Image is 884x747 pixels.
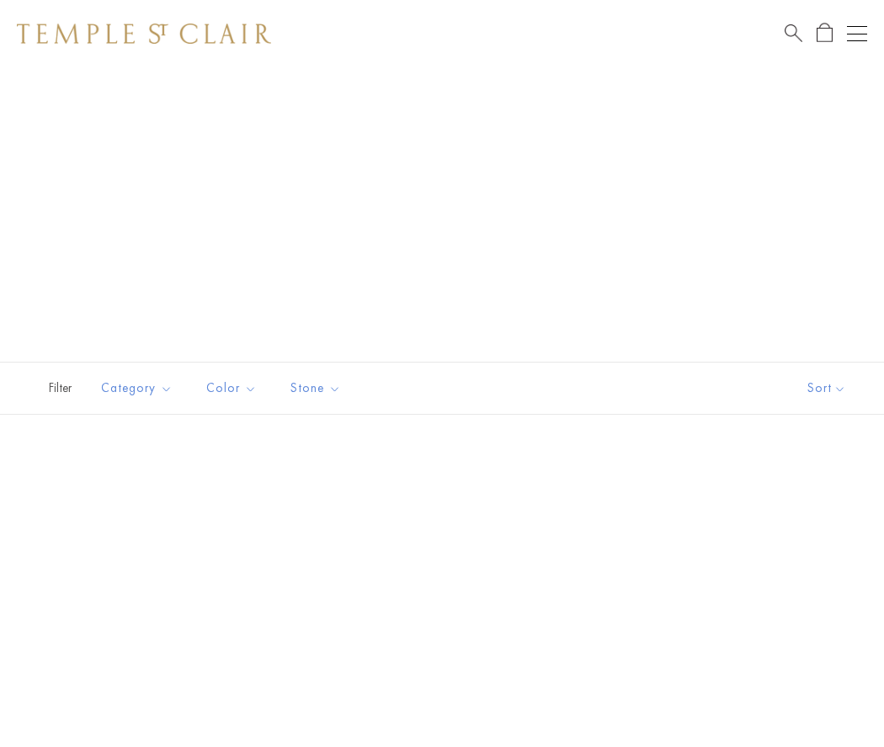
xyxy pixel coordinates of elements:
[785,23,802,44] a: Search
[817,23,833,44] a: Open Shopping Bag
[278,369,354,407] button: Stone
[93,378,185,399] span: Category
[282,378,354,399] span: Stone
[17,24,271,44] img: Temple St. Clair
[194,369,269,407] button: Color
[770,363,884,414] button: Show sort by
[847,24,867,44] button: Open navigation
[88,369,185,407] button: Category
[198,378,269,399] span: Color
